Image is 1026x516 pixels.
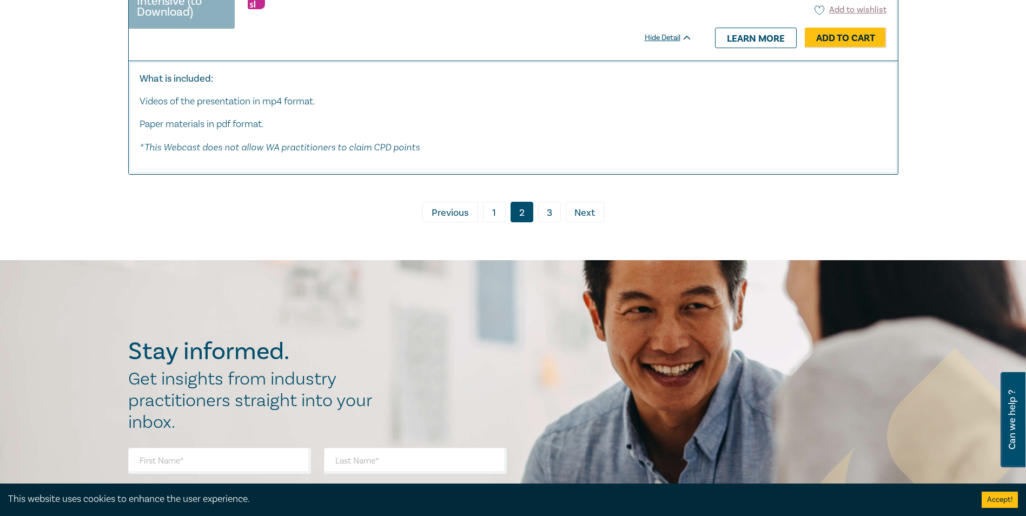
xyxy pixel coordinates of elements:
[538,202,561,222] a: 3
[140,72,213,85] strong: What is included:
[432,206,468,220] span: Previous
[645,32,704,43] div: Hide Detail
[483,202,506,222] a: 1
[511,202,533,222] a: 2
[566,202,604,222] a: Next
[982,492,1018,508] button: Accept cookies
[422,202,478,222] a: Previous
[140,95,887,109] p: Videos of the presentation in mp4 format.
[574,206,595,220] span: Next
[324,448,507,474] input: Last Name*
[815,4,886,16] button: Add to wishlist
[128,448,311,474] input: First Name*
[140,141,420,153] em: * This Webcast does not allow WA practitioners to claim CPD points
[1007,379,1017,461] span: Can we help ?
[128,338,383,366] h2: Stay informed.
[805,28,886,48] a: Add to Cart
[715,28,797,48] a: Learn more
[128,368,383,433] h2: Get insights from industry practitioners straight into your inbox.
[8,492,965,506] div: This website uses cookies to enhance the user experience.
[140,117,887,131] p: Paper materials in pdf format.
